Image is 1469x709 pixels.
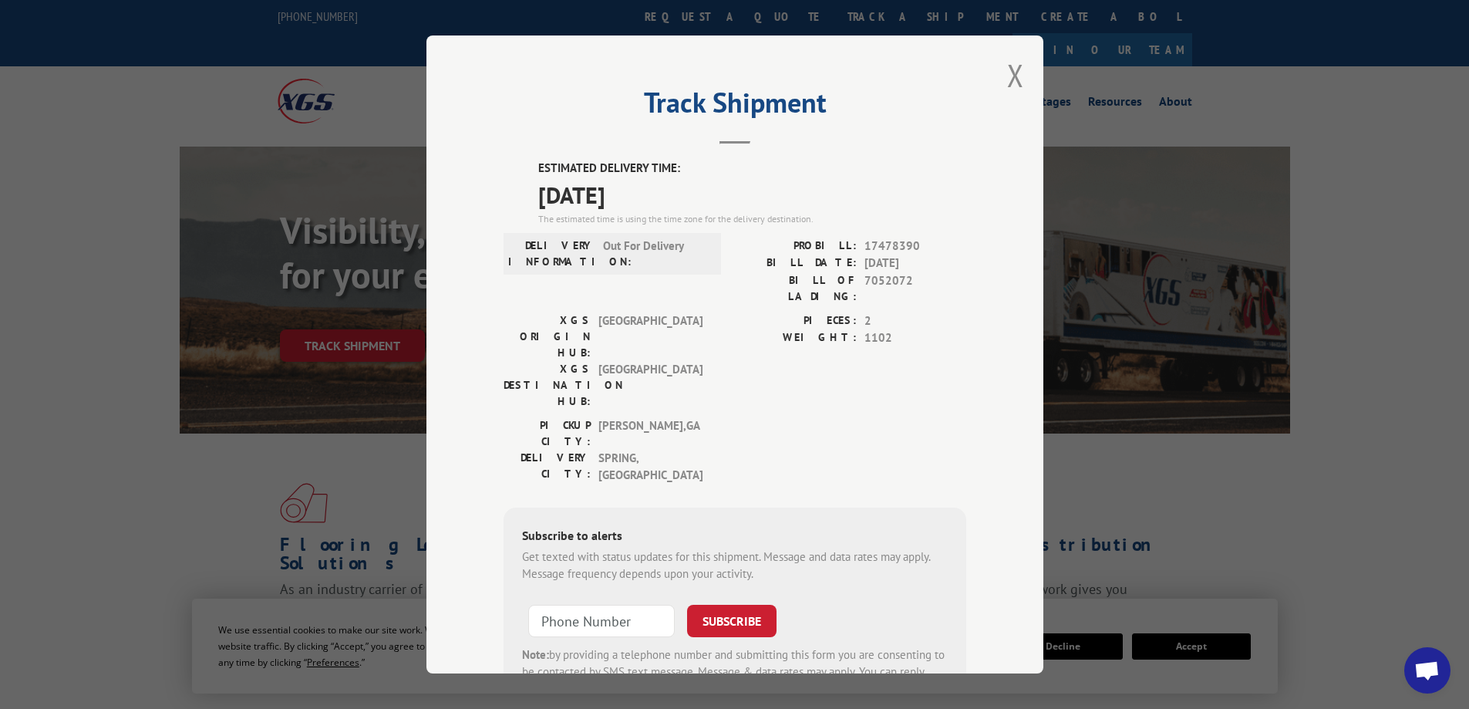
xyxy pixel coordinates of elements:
[538,177,966,212] span: [DATE]
[735,312,857,330] label: PIECES:
[522,526,948,549] div: Subscribe to alerts
[522,549,948,583] div: Get texted with status updates for this shipment. Message and data rates may apply. Message frequ...
[735,272,857,305] label: BILL OF LADING:
[603,238,707,270] span: Out For Delivery
[598,312,702,361] span: [GEOGRAPHIC_DATA]
[528,605,675,637] input: Phone Number
[508,238,595,270] label: DELIVERY INFORMATION:
[735,255,857,272] label: BILL DATE:
[504,92,966,121] h2: Track Shipment
[864,312,966,330] span: 2
[522,647,549,662] strong: Note:
[864,272,966,305] span: 7052072
[538,212,966,226] div: The estimated time is using the time zone for the delivery destination.
[864,255,966,272] span: [DATE]
[598,450,702,484] span: SPRING , [GEOGRAPHIC_DATA]
[1007,55,1024,96] button: Close modal
[538,160,966,177] label: ESTIMATED DELIVERY TIME:
[504,361,591,410] label: XGS DESTINATION HUB:
[864,238,966,255] span: 17478390
[504,450,591,484] label: DELIVERY CITY:
[598,417,702,450] span: [PERSON_NAME] , GA
[687,605,777,637] button: SUBSCRIBE
[504,417,591,450] label: PICKUP CITY:
[864,329,966,347] span: 1102
[735,329,857,347] label: WEIGHT:
[504,312,591,361] label: XGS ORIGIN HUB:
[1404,647,1450,694] div: Open chat
[522,647,948,699] div: by providing a telephone number and submitting this form you are consenting to be contacted by SM...
[598,361,702,410] span: [GEOGRAPHIC_DATA]
[735,238,857,255] label: PROBILL:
